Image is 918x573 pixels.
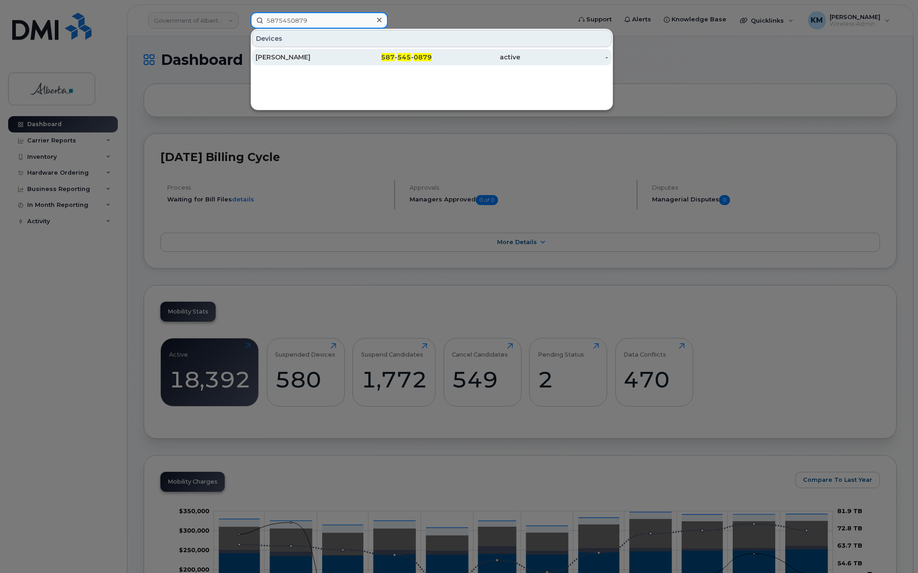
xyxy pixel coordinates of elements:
span: 0879 [414,53,432,61]
div: - - [344,53,432,62]
span: 545 [397,53,411,61]
div: - [520,53,609,62]
div: Devices [252,30,612,47]
a: [PERSON_NAME]587-545-0879active- [252,49,612,65]
span: 587 [381,53,395,61]
div: [PERSON_NAME] [256,53,344,62]
div: active [432,53,520,62]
